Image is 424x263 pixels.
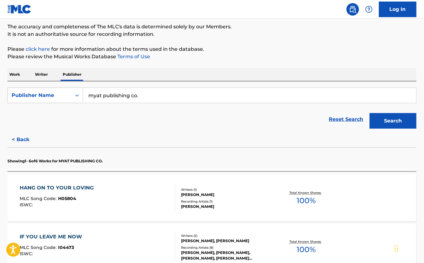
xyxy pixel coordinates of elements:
p: Please review the Musical Works Database [7,53,417,60]
button: < Back [7,132,45,147]
a: Reset Search [326,112,367,126]
p: Total Known Shares: [290,190,323,195]
a: Public Search [347,3,359,16]
div: Writers ( 1 ) [181,187,272,192]
div: Publisher Name [12,92,68,99]
div: Recording Artists ( 9 ) [181,245,272,250]
button: Search [370,113,417,129]
span: MLC Song Code : [20,196,58,201]
p: Showing 1 - 6 of 6 Works for MYAT PUBLISHING CO. [7,158,103,164]
p: Work [7,68,22,81]
img: search [349,6,357,13]
div: Drag [395,239,398,258]
span: ISWC : [20,202,34,208]
div: [PERSON_NAME], [PERSON_NAME], [PERSON_NAME], [PERSON_NAME] FEATURING [PERSON_NAME], [PERSON_NAME] [181,250,272,261]
p: Writer [33,68,50,81]
p: The accuracy and completeness of The MLC's data is determined solely by our Members. [7,23,417,31]
span: 100 % [297,195,316,206]
span: H05804 [58,196,76,201]
div: IF YOU LEAVE ME NOW [20,233,85,241]
div: [PERSON_NAME] [181,204,272,209]
iframe: Chat Widget [393,233,424,263]
a: Log In [379,2,417,17]
a: Terms of Use [116,54,150,60]
div: [PERSON_NAME], [PERSON_NAME] [181,238,272,244]
span: 100 % [297,244,316,255]
img: MLC Logo [7,5,32,14]
span: I04473 [58,245,74,250]
div: HANG ON TO YOUR LOVING [20,184,97,192]
p: Publisher [61,68,83,81]
div: Recording Artists ( 1 ) [181,199,272,204]
p: Please for more information about the terms used in the database. [7,45,417,53]
a: HANG ON TO YOUR LOVINGMLC Song Code:H05804ISWC:Writers (1)[PERSON_NAME]Recording Artists (1)[PERS... [7,175,417,222]
span: ISWC : [20,251,34,256]
p: It is not an authoritative source for recording information. [7,31,417,38]
span: MLC Song Code : [20,245,58,250]
p: Total Known Shares: [290,239,323,244]
a: click here [26,46,50,52]
div: Writers ( 2 ) [181,233,272,238]
form: Search Form [7,88,417,132]
img: help [365,6,373,13]
div: Help [363,3,375,16]
div: [PERSON_NAME] [181,192,272,198]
